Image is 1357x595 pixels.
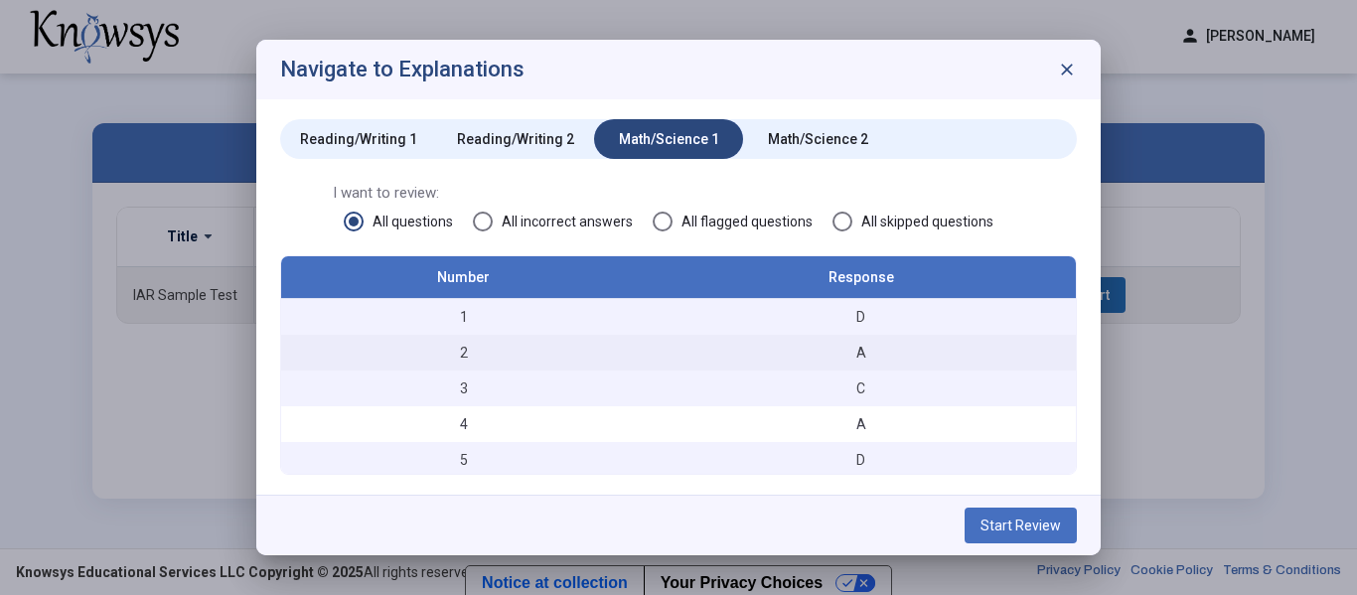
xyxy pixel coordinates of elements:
[281,371,646,406] td: 3
[656,343,1066,363] div: A
[281,335,646,371] td: 2
[281,256,646,299] th: Number
[646,256,1076,299] th: Response
[281,442,646,478] td: 5
[281,406,646,442] td: 4
[852,212,993,231] span: All skipped questions
[457,129,574,149] div: Reading/Writing 2
[1057,60,1077,79] span: close
[364,212,453,231] span: All questions
[965,508,1077,543] button: Start Review
[980,518,1061,533] span: Start Review
[333,183,1024,203] span: I want to review:
[619,129,719,149] div: Math/Science 1
[656,307,1066,327] div: D
[281,299,646,336] td: 1
[300,129,417,149] div: Reading/Writing 1
[656,450,1066,470] div: D
[656,378,1066,398] div: C
[673,212,813,231] span: All flagged questions
[656,414,1066,434] div: A
[493,212,633,231] span: All incorrect answers
[768,129,868,149] div: Math/Science 2
[280,58,525,81] h2: Navigate to Explanations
